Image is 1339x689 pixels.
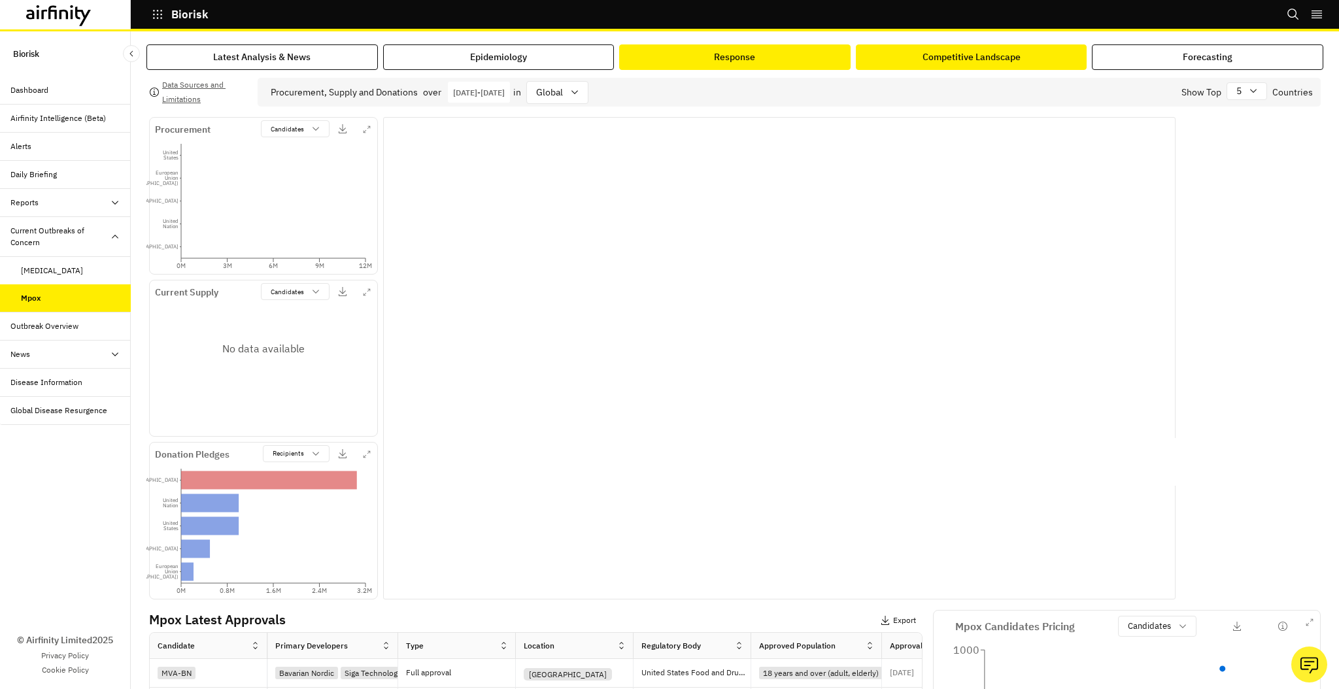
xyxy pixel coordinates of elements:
tspan: 0M [177,261,186,270]
p: Data Sources and Limitations [162,78,247,107]
p: Procurement [155,123,211,137]
tspan: 2.4M [312,586,327,595]
button: Export [880,610,916,631]
p: United States Food and Drug Administration (FDA) [641,666,751,679]
div: Primary Developers [275,640,348,652]
tspan: 0.8M [220,586,235,595]
div: Mpox [21,292,41,304]
p: in [513,86,521,99]
p: [DATE] [890,669,914,677]
tspan: States [163,525,178,531]
div: Bavarian Nordic [275,667,338,679]
tspan: [GEOGRAPHIC_DATA] [126,545,178,552]
div: 18 years and over (adult, elderly) [759,667,883,679]
tspan: 1.6M [266,586,281,595]
p: No data available [222,341,305,356]
p: © Airfinity Limited 2025 [17,633,113,647]
tspan: [GEOGRAPHIC_DATA] [126,197,178,204]
tspan: 6M [269,261,278,270]
p: Candidates [271,287,304,297]
p: [DATE] - [DATE] [453,88,505,97]
tspan: 1000 [953,643,979,656]
tspan: [GEOGRAPHIC_DATA] [126,477,178,483]
tspan: States [163,154,178,161]
p: Biorisk [171,8,209,20]
div: MVA-BN [158,667,195,679]
p: Candidates [271,124,304,134]
div: Dashboard [10,84,48,96]
div: Global Disease Resurgence [10,405,107,416]
p: Candidates [1128,620,1171,633]
div: Response [714,50,755,64]
div: Regulatory Body [641,640,701,652]
div: Disease Information [10,377,82,388]
p: over [423,86,441,99]
div: Siga Technologies [341,667,412,679]
div: News [10,348,30,360]
button: Ask our analysts [1291,647,1327,682]
p: Biorisk [13,42,39,66]
p: Mpox Candidates Pricing [955,618,1075,634]
tspan: Union [165,568,178,575]
p: Donation Pledges [155,448,229,462]
tspan: Union [165,175,178,181]
tspan: 0M [177,586,186,595]
div: Approval Date [890,640,941,652]
div: Outbreak Overview [10,320,78,332]
tspan: ([GEOGRAPHIC_DATA]) [122,180,178,186]
div: Type [406,640,424,652]
div: Epidemiology [470,50,527,64]
div: Alerts [10,141,31,152]
div: Reports [10,197,39,209]
p: Recipients [273,448,304,458]
div: Competitive Landscape [923,50,1021,64]
div: Latest Analysis & News [213,50,311,64]
p: Countries [1272,86,1313,99]
tspan: United [163,497,178,503]
p: Procurement, Supply and Donations [271,86,418,99]
div: [MEDICAL_DATA] [21,265,83,277]
tspan: 3.2M [357,586,372,595]
div: Daily Briefing [10,169,57,180]
p: Export [893,616,916,625]
p: 5 [1236,84,1242,98]
div: [GEOGRAPHIC_DATA] [524,668,612,681]
tspan: Nation [163,223,178,229]
p: Mpox Latest Approvals [149,610,923,630]
p: Full approval [406,666,515,679]
tspan: European [156,169,178,176]
a: Privacy Policy [41,650,89,662]
tspan: 12M [359,261,372,270]
div: Approved Population [759,640,836,652]
tspan: [GEOGRAPHIC_DATA] [126,243,178,250]
tspan: 9M [315,261,324,270]
tspan: ([GEOGRAPHIC_DATA]) [122,573,178,580]
button: Search [1287,3,1300,25]
div: Candidate [158,640,195,652]
tspan: 3M [223,261,232,270]
p: Current Supply [155,286,218,300]
button: Biorisk [152,3,209,25]
div: Forecasting [1183,50,1232,64]
button: Close Sidebar [123,45,140,62]
button: Interact with the calendar and add the check-in date for your trip. [448,82,510,103]
div: Location [524,640,554,652]
tspan: United [163,218,178,224]
tspan: Nation [163,502,178,509]
tspan: United [163,520,178,526]
p: Show Top [1181,86,1221,99]
tspan: United [163,149,178,156]
div: Current Outbreaks of Concern [10,225,110,248]
tspan: European [156,563,178,569]
div: Airfinity Intelligence (Beta) [10,112,106,124]
a: Cookie Policy [42,664,89,676]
